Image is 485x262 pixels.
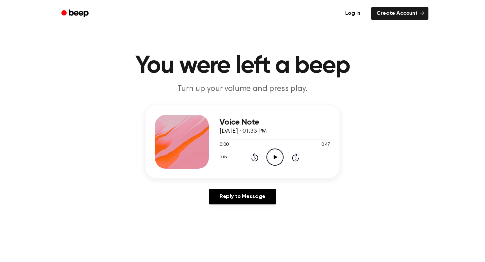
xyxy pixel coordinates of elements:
[220,118,330,127] h3: Voice Note
[209,189,276,204] a: Reply to Message
[371,7,428,20] a: Create Account
[220,128,267,134] span: [DATE] · 01:33 PM
[220,141,228,149] span: 0:00
[220,152,230,163] button: 1.0x
[70,54,415,78] h1: You were left a beep
[113,84,372,95] p: Turn up your volume and press play.
[57,7,95,20] a: Beep
[321,141,330,149] span: 0:47
[338,6,367,21] a: Log in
